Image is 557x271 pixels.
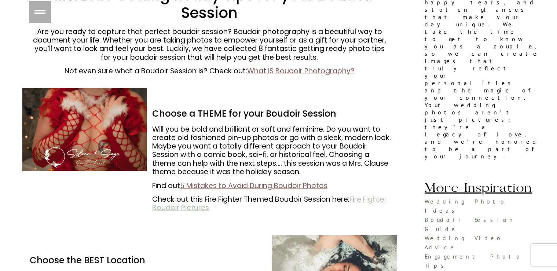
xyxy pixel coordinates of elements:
[30,67,389,75] p: Not even sure what a Boudoir Session is? Check out:
[152,182,392,190] p: Find out
[425,181,532,195] a: More Inspiration
[152,194,387,213] a: Fire Fighter Boudoir Pictures
[425,215,540,234] a: Boudoir Session Guide
[30,28,389,62] p: Are you ready to capture that perfect boudoir session? Boudoir photography is a beautiful way to ...
[152,195,392,212] p: Check out this Fire Fighter Themed Boudoir Session here:
[425,252,540,270] a: Engagement Photo Tips
[30,255,264,266] h4: Choose the BEST Location
[152,109,392,119] h4: Choose a THEME for your Boudoir Session
[22,88,147,171] img: Boudoir Session- 8 Best Getting Ready Tips 2
[425,234,540,252] a: Wedding Video Advice
[425,197,540,215] a: Wedding Photo Ideas
[247,66,355,76] a: What IS Boudoir Photography?
[152,125,392,176] p: Will you be bold and brilliant or soft and feminine. Do you want to create old fashioned pin-up p...
[180,181,327,191] a: 5 Mistakes to Avoid During Boudoir Photos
